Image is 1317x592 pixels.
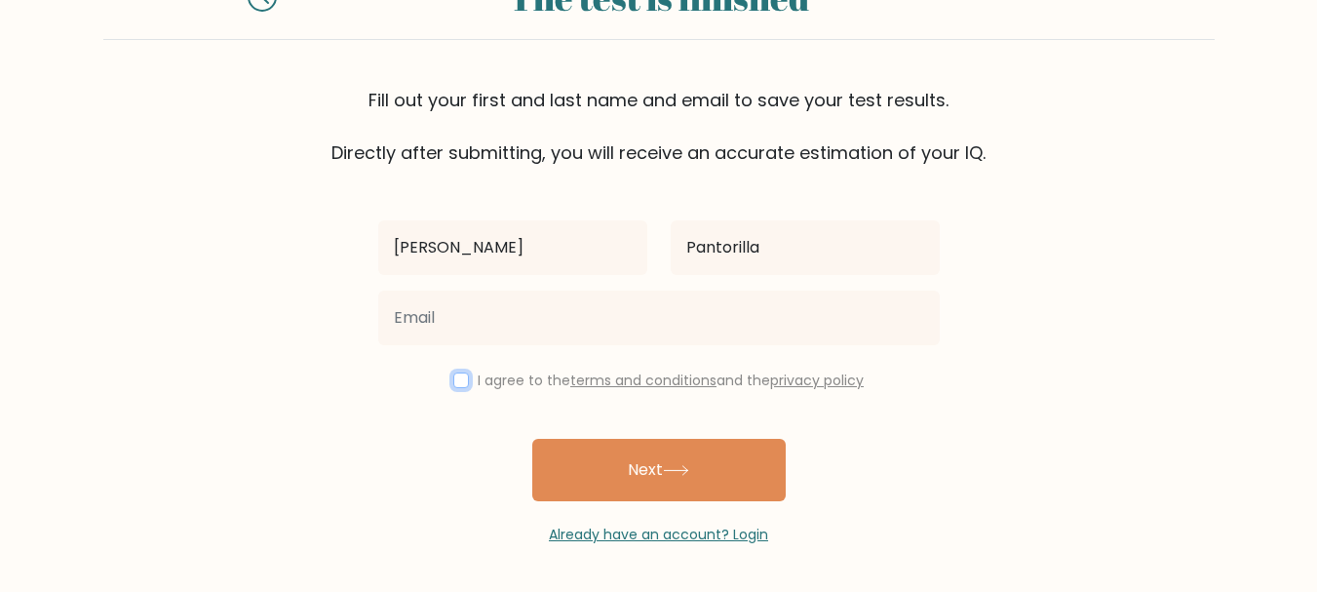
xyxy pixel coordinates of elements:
a: Already have an account? Login [549,525,768,544]
input: Email [378,291,940,345]
a: terms and conditions [570,371,717,390]
div: Fill out your first and last name and email to save your test results. Directly after submitting,... [103,87,1215,166]
label: I agree to the and the [478,371,864,390]
input: Last name [671,220,940,275]
input: First name [378,220,647,275]
button: Next [532,439,786,501]
a: privacy policy [770,371,864,390]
